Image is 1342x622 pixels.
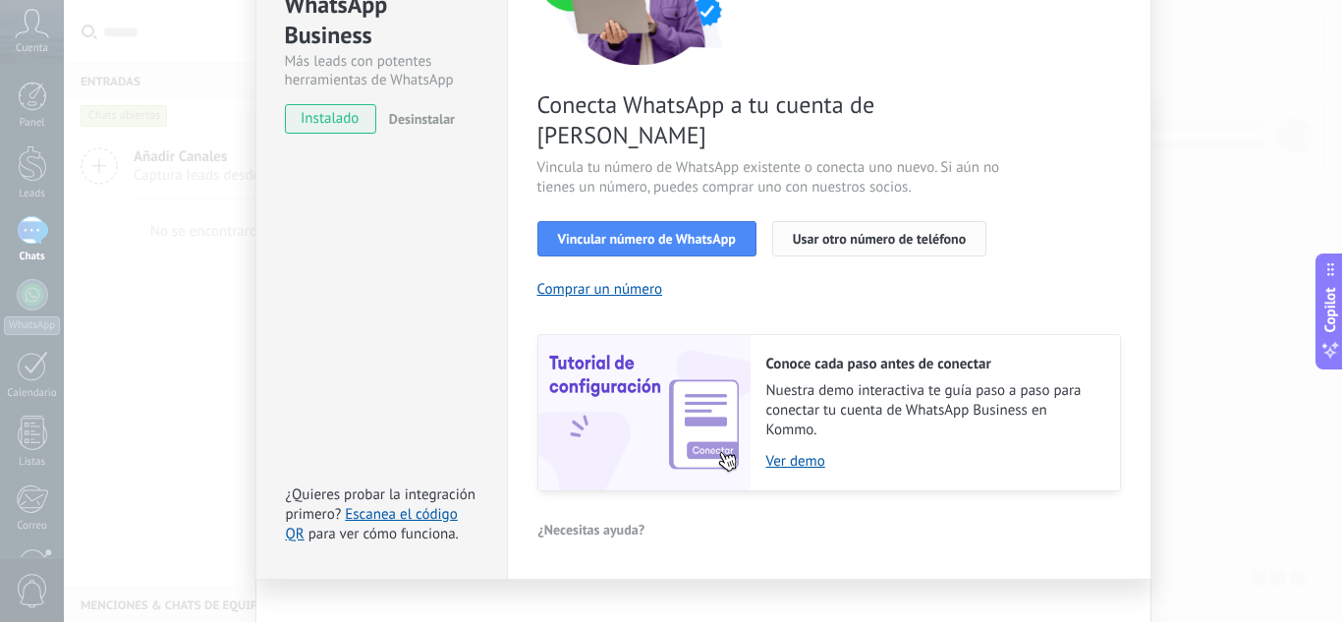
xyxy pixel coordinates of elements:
span: Usar otro número de teléfono [793,232,966,246]
button: Usar otro número de teléfono [772,221,986,256]
a: Escanea el código QR [286,505,458,543]
span: Copilot [1320,287,1340,332]
button: Vincular número de WhatsApp [537,221,756,256]
span: ¿Necesitas ayuda? [538,523,645,537]
span: Nuestra demo interactiva te guía paso a paso para conectar tu cuenta de WhatsApp Business en Kommo. [766,381,1100,440]
button: Comprar un número [537,280,663,299]
span: Desinstalar [389,110,455,128]
span: para ver cómo funciona. [308,525,459,543]
span: ¿Quieres probar la integración primero? [286,485,476,524]
span: Vincular número de WhatsApp [558,232,736,246]
span: Vincula tu número de WhatsApp existente o conecta uno nuevo. Si aún no tienes un número, puedes c... [537,158,1005,198]
button: ¿Necesitas ayuda? [537,515,646,544]
button: Desinstalar [381,104,455,134]
a: Ver demo [766,452,1100,471]
span: Conecta WhatsApp a tu cuenta de [PERSON_NAME] [537,89,1005,150]
h2: Conoce cada paso antes de conectar [766,355,1100,373]
span: instalado [286,104,375,134]
div: Más leads con potentes herramientas de WhatsApp [285,52,478,89]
